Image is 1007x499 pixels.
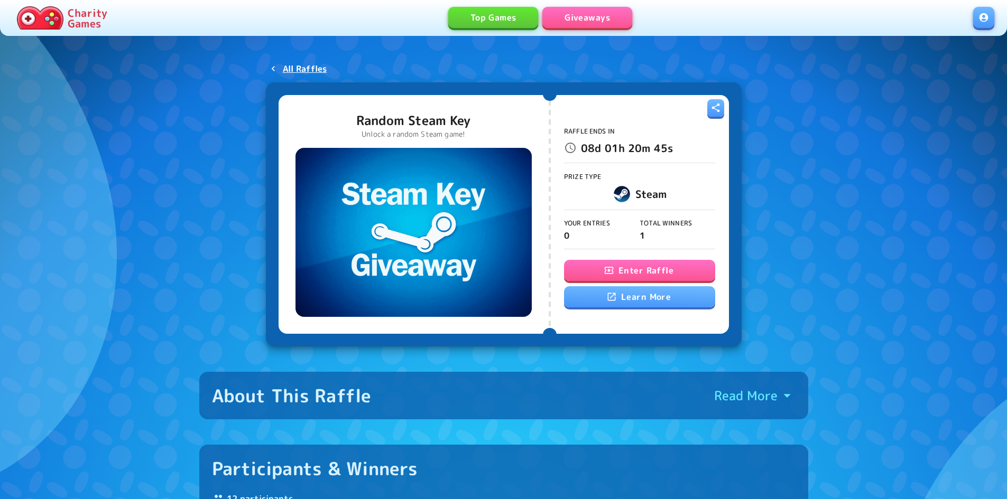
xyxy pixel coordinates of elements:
[199,372,808,419] button: About This RaffleRead More
[564,127,615,136] span: Raffle Ends In
[266,59,331,78] a: All Raffles
[635,185,667,202] h6: Steam
[295,148,532,317] img: Random Steam Key
[564,260,715,281] button: Enter Raffle
[13,4,112,32] a: Charity Games
[212,384,372,407] div: About This Raffle
[17,6,63,30] img: Charity.Games
[564,172,602,181] span: Prize Type
[356,112,470,129] p: Random Steam Key
[542,7,632,28] a: Giveaways
[356,129,470,139] p: Unlock a random Steam game!
[212,457,418,479] div: Participants & Winners
[714,387,778,404] p: Read More
[68,7,107,29] p: Charity Games
[564,286,715,307] a: Learn More
[564,229,640,242] p: 0
[640,229,715,242] p: 1
[564,219,610,228] span: Your Entries
[283,62,327,75] p: All Raffles
[581,139,673,156] p: 08d 01h 20m 45s
[448,7,538,28] a: Top Games
[640,219,692,228] span: Total Winners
